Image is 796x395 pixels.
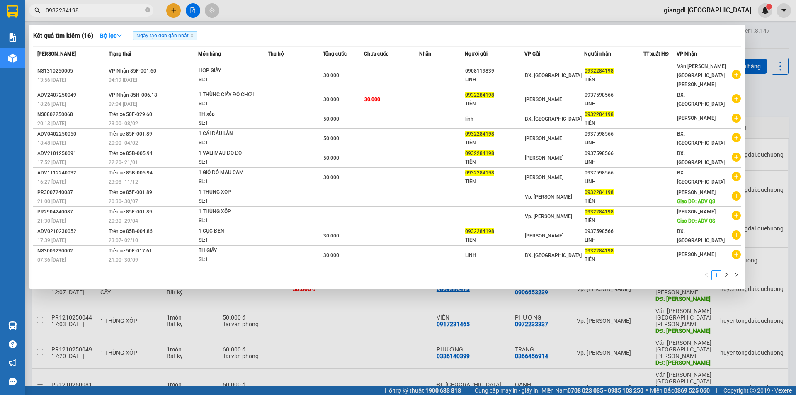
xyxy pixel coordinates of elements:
div: NS3009230002 [37,247,106,255]
span: 30.000 [323,174,339,180]
span: 20:30 - 30/07 [109,199,138,204]
span: 17:52 [DATE] [37,160,66,165]
span: 0932284198 [465,170,494,176]
span: Văn [PERSON_NAME][GEOGRAPHIC_DATA][PERSON_NAME] [677,63,726,87]
span: [PERSON_NAME] [677,209,716,215]
span: plus-circle [732,133,741,142]
span: close-circle [145,7,150,12]
div: SL: 1 [199,216,261,225]
span: 0932284198 [465,92,494,98]
span: 30.000 [323,97,339,102]
div: 1 CÁI ĐẦU LÂN [199,129,261,138]
span: 0932284198 [465,228,494,234]
span: VP Nhận 85F-001.60 [109,68,156,74]
h3: Kết quả tìm kiếm ( 16 ) [33,32,93,40]
div: 0937598566 [585,91,643,99]
div: LINH [585,236,643,245]
span: Vp. [PERSON_NAME] [525,194,572,200]
span: down [116,33,122,39]
div: linh [465,115,524,124]
span: BX. [GEOGRAPHIC_DATA] [525,73,582,78]
div: 1 VALI MÀU ĐỎ ĐÔ [199,149,261,158]
span: BX. [GEOGRAPHIC_DATA] [525,252,582,258]
div: NS0802250068 [37,110,106,119]
div: TIÊN [465,158,524,167]
span: 21:30 [DATE] [37,218,66,224]
div: 1 THÙNG XỐP [199,188,261,197]
span: close [190,34,194,38]
span: 30.000 [323,73,339,78]
span: BX. [GEOGRAPHIC_DATA] [677,92,725,107]
span: 50.000 [323,136,339,141]
span: 07:04 [DATE] [109,101,137,107]
span: Trên xe 50F-029.60 [109,111,152,117]
span: Trạng thái [109,51,131,57]
span: 0932284198 [585,68,614,74]
div: SL: 1 [199,236,261,245]
div: 0937598566 [585,149,643,158]
input: Tìm tên, số ĐT hoặc mã đơn [46,6,143,15]
span: 0932284198 [585,111,614,117]
span: close-circle [145,7,150,15]
span: BX. [GEOGRAPHIC_DATA] [677,131,725,146]
div: LINH [465,251,524,260]
div: ADV0402250050 [37,130,106,138]
span: 18:26 [DATE] [37,101,66,107]
span: search [34,7,40,13]
span: 20:13 [DATE] [37,121,66,126]
span: 07:36 [DATE] [37,257,66,263]
a: 2 [722,271,731,280]
span: Ngày tạo đơn gần nhất [133,31,197,40]
span: Giao DĐ: ADV QS [677,199,715,204]
span: 50.000 [323,155,339,161]
span: [PERSON_NAME] [525,233,563,239]
span: BX. [GEOGRAPHIC_DATA] [677,170,725,185]
span: Trên xe 85F-001.89 [109,189,152,195]
div: SL: 1 [199,158,261,167]
span: left [704,272,709,277]
div: HỘP GIẤY [199,66,261,75]
div: LINH [585,138,643,147]
span: TT xuất HĐ [643,51,669,57]
div: 1 THÙNG XỐP [199,207,261,216]
div: ADV1112240032 [37,169,106,177]
span: Trên xe 85B-005.94 [109,170,153,176]
div: LINH [585,177,643,186]
span: Tổng cước [323,51,347,57]
span: 0932284198 [585,209,614,215]
span: Người gửi [465,51,488,57]
span: 23:07 - 02/10 [109,237,138,243]
span: 21:00 [DATE] [37,199,66,204]
span: Chưa cước [364,51,388,57]
div: ADV0210230052 [37,227,106,236]
div: TH GIẤY [199,246,261,255]
span: 30.000 [323,252,339,258]
span: 30.000 [364,97,380,102]
img: warehouse-icon [8,321,17,330]
span: 23:00 - 08/02 [109,121,138,126]
div: 1 THÙNG GIẤY ĐỒ CHƠI [199,90,261,99]
div: 0908119839 [465,67,524,75]
span: VP Nhận [677,51,697,57]
span: [PERSON_NAME] [677,115,716,121]
span: 0932284198 [465,131,494,137]
span: [PERSON_NAME] [37,51,76,57]
span: Trên xe 85F-001.89 [109,131,152,137]
div: SL: 1 [199,255,261,264]
span: BX. [GEOGRAPHIC_DATA] [525,116,582,122]
div: TIÊN [465,177,524,186]
span: Trên xe 85F-001.89 [109,209,152,215]
span: plus-circle [732,70,741,79]
span: 13:56 [DATE] [37,77,66,83]
div: 0937598566 [585,130,643,138]
img: logo-vxr [7,5,18,18]
span: right [734,272,739,277]
img: warehouse-icon [8,54,17,63]
div: LINH [585,99,643,108]
span: BX. [GEOGRAPHIC_DATA] [677,150,725,165]
span: [PERSON_NAME] [525,136,563,141]
span: Người nhận [584,51,611,57]
div: SL: 1 [199,99,261,109]
span: Thu hộ [268,51,284,57]
span: Trên xe 85B-004.86 [109,228,153,234]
